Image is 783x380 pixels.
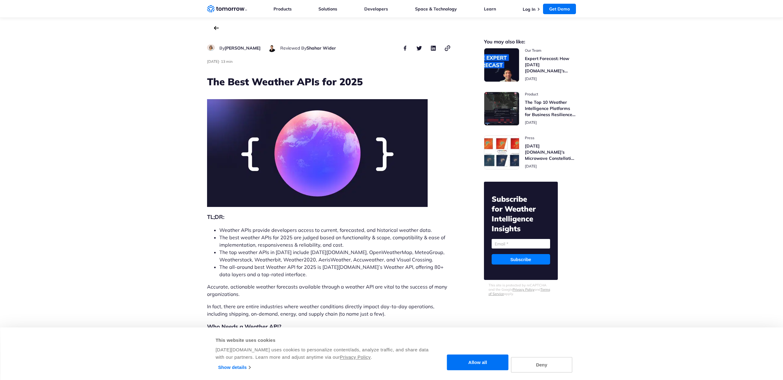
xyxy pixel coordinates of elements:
li: Weather APIs provide developers access to current, forecasted, and historical weather data. [219,226,451,234]
a: Read Tomorrow.io’s Microwave Constellation Ready To Help This Hurricane Season [484,135,576,169]
a: Read The Top 10 Weather Intelligence Platforms for Business Resilience in 2025 [484,92,576,126]
div: This website uses cookies [216,337,429,344]
h2: Subscribe for Weather Intelligence Insights [492,194,550,233]
h2: You may also like: [484,39,576,44]
a: Terms of Service [489,287,550,296]
span: post catecory [525,48,576,53]
a: Privacy Policy [513,287,534,292]
p: In fact, there are entire industries where weather conditions directly impact day-to-day operatio... [207,303,451,317]
button: share this post on facebook [401,44,409,52]
span: Estimated reading time [221,59,233,64]
li: The all-around best Weather API for 2025 is [DATE][DOMAIN_NAME]’s Weather API, offering 80+ data ... [219,263,451,278]
a: Developers [364,6,388,12]
input: Email * [492,239,550,249]
a: Log In [523,6,535,12]
a: Products [274,6,292,12]
a: Privacy Policy [340,354,371,360]
a: Get Demo [543,4,576,14]
button: share this post on linkedin [430,44,437,52]
button: copy link to clipboard [444,44,451,52]
button: share this post on twitter [416,44,423,52]
input: Subscribe [492,254,550,265]
span: Reviewed By [280,45,306,51]
button: Deny [511,357,573,373]
li: The top weather APIs in [DATE] include [DATE][DOMAIN_NAME], OpenWeatherMap, MeteoGroup, Weatherst... [219,249,451,263]
h2: Who Needs a Weather API? [207,322,451,331]
p: This site is protected by reCAPTCHA and the Google and apply. [489,283,553,296]
h2: TL;DR: [207,213,451,221]
button: Allow all [447,355,509,370]
p: Accurate, actionable weather forecasts available through a weather API are vital to the success o... [207,283,451,298]
a: Space & Technology [415,6,457,12]
span: publish date [525,120,537,125]
h3: Expert Forecast: How [DATE][DOMAIN_NAME]’s Microwave Sounders Are Revolutionizing Hurricane Monit... [525,55,576,74]
a: Learn [484,6,496,12]
span: By [219,45,225,51]
span: publish date [525,164,537,168]
h3: [DATE][DOMAIN_NAME]’s Microwave Constellation Ready To Help This Hurricane Season [525,143,576,161]
a: Solutions [318,6,337,12]
a: Home link [207,4,247,14]
img: Shahar Wider [268,44,276,52]
span: post catecory [525,135,576,140]
div: [DATE][DOMAIN_NAME] uses cookies to personalize content/ads, analyze traffic, and share data with... [216,346,429,361]
h3: The Top 10 Weather Intelligence Platforms for Business Resilience in [DATE] [525,99,576,118]
span: publish date [525,76,537,81]
span: · [219,59,220,64]
h1: The Best Weather APIs for 2025 [207,75,451,88]
span: publish date [207,59,219,64]
div: author name [219,44,261,52]
a: back to the main blog page [214,26,219,30]
span: post catecory [525,92,576,97]
li: The best weather APIs for 2025 are judged based on functionality & scope, compatibility & ease of... [219,234,451,249]
div: author name [280,44,336,52]
a: Read Expert Forecast: How Tomorrow.io’s Microwave Sounders Are Revolutionizing Hurricane Monitoring [484,48,576,82]
a: Show details [218,363,250,372]
img: Ruth Favela [207,44,215,51]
